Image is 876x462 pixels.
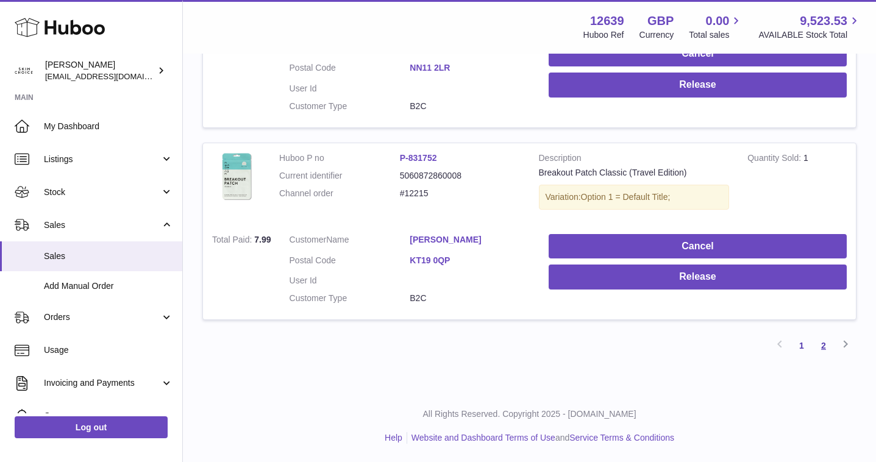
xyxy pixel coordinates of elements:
span: Sales [44,251,173,262]
p: All Rights Reserved. Copyright 2025 - [DOMAIN_NAME] [193,408,866,420]
div: [PERSON_NAME] [45,59,155,82]
a: 2 [813,335,835,357]
a: [PERSON_NAME] [410,234,530,246]
strong: GBP [647,13,674,29]
span: Option 1 = Default Title; [581,192,671,202]
span: [EMAIL_ADDRESS][DOMAIN_NAME] [45,71,179,81]
span: Stock [44,187,160,198]
span: Add Manual Order [44,280,173,292]
span: 7.99 [254,235,271,244]
span: 9,523.53 [800,13,847,29]
dt: Postal Code [290,62,410,77]
span: My Dashboard [44,121,173,132]
button: Release [549,73,847,98]
span: Listings [44,154,160,165]
button: Release [549,265,847,290]
span: Total sales [689,29,743,41]
button: Cancel [549,41,847,66]
dt: User Id [290,275,410,286]
a: NN11 2LR [410,62,530,74]
span: Usage [44,344,173,356]
dd: B2C [410,101,530,112]
div: Variation: [539,185,730,210]
dd: 5060872860008 [400,170,521,182]
a: 9,523.53 AVAILABLE Stock Total [758,13,861,41]
a: Log out [15,416,168,438]
dt: Name [290,234,410,249]
strong: Description [539,152,730,167]
dt: Customer Type [290,293,410,304]
button: Cancel [549,234,847,259]
a: Help [385,433,402,442]
span: Sales [44,219,160,231]
dd: B2C [410,293,530,304]
strong: Total Paid [212,235,254,247]
a: KT19 0QP [410,255,530,266]
span: AVAILABLE Stock Total [758,29,861,41]
strong: Quantity Sold [747,153,803,166]
a: Service Terms & Conditions [569,433,674,442]
a: P-831752 [400,153,437,163]
dt: Customer Type [290,101,410,112]
a: Website and Dashboard Terms of Use [411,433,555,442]
img: admin@skinchoice.com [15,62,33,80]
dt: Current identifier [279,170,400,182]
dt: Channel order [279,188,400,199]
dt: Huboo P no [279,152,400,164]
dt: User Id [290,83,410,94]
dd: #12215 [400,188,521,199]
dt: Postal Code [290,255,410,269]
div: Breakout Patch Classic (Travel Edition) [539,167,730,179]
span: Orders [44,311,160,323]
a: 1 [791,335,813,357]
a: 0.00 Total sales [689,13,743,41]
span: 0.00 [706,13,730,29]
img: 126391739440753.png [212,152,261,202]
div: Huboo Ref [583,29,624,41]
span: Customer [290,235,327,244]
td: 1 [738,143,856,225]
span: Cases [44,410,173,422]
li: and [407,432,674,444]
strong: 12639 [590,13,624,29]
span: Invoicing and Payments [44,377,160,389]
div: Currency [639,29,674,41]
